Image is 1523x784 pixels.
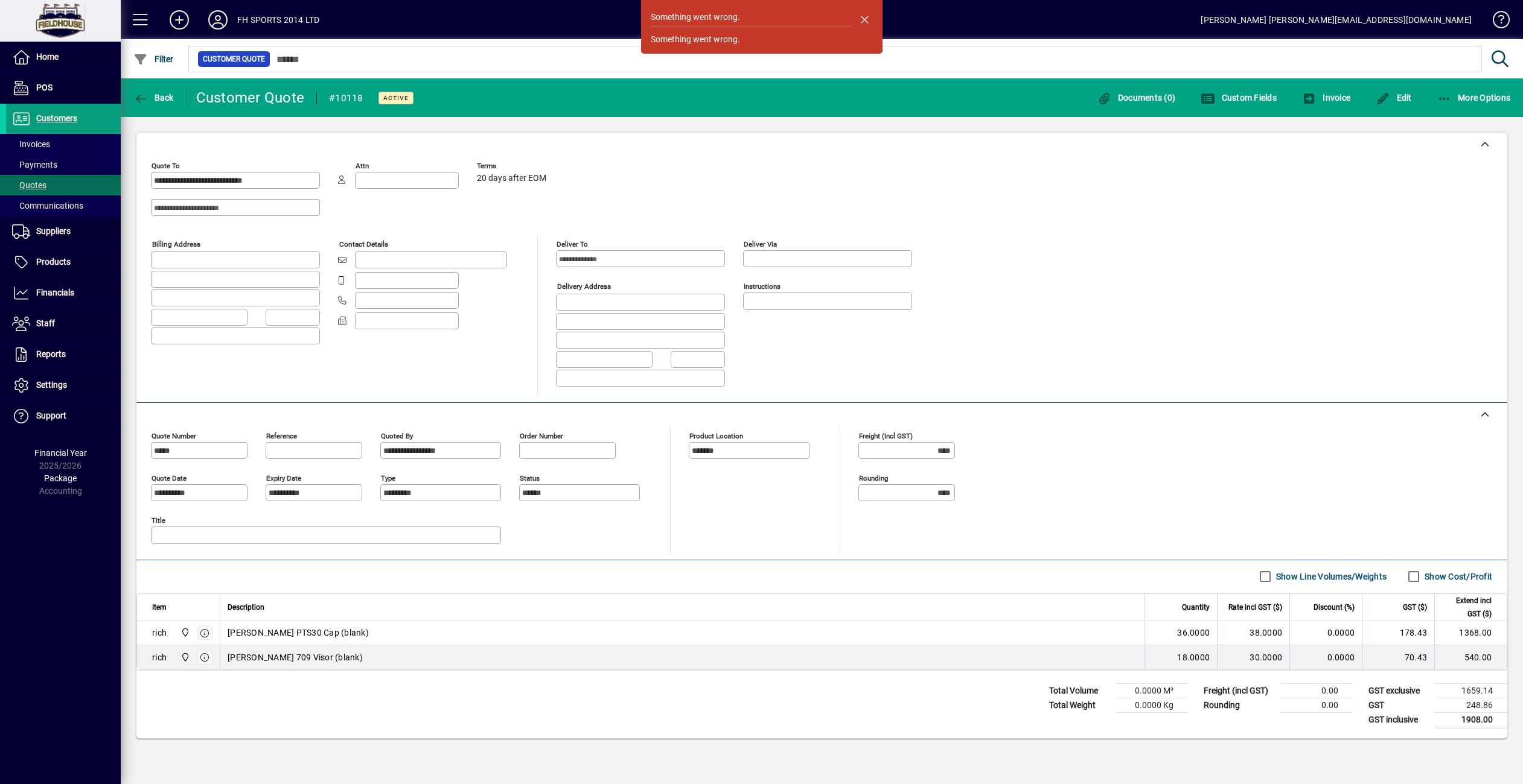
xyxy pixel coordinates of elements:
mat-label: Deliver via [744,240,777,248]
mat-label: Quote date [152,473,187,482]
div: #10118 [329,89,363,108]
a: Settings [6,370,121,400]
mat-label: Instructions [744,282,781,291]
span: Home [36,52,59,62]
span: Discount (%) [1314,601,1355,614]
span: Edit [1376,93,1412,103]
span: Back [133,93,174,103]
td: 0.0000 [1289,645,1362,669]
a: Home [6,42,121,72]
td: 178.43 [1362,621,1434,645]
td: 1368.00 [1434,621,1507,645]
td: Freight (incl GST) [1198,683,1280,698]
div: [PERSON_NAME] [PERSON_NAME][EMAIL_ADDRESS][DOMAIN_NAME] [1201,10,1472,30]
td: GST [1362,698,1435,712]
mat-label: Deliver To [557,240,588,248]
div: Customer Quote [196,88,305,107]
span: Package [44,473,77,483]
mat-label: Title [152,516,165,524]
mat-label: Rounding [859,473,888,482]
td: 1908.00 [1435,712,1507,727]
span: GST ($) [1403,601,1427,614]
span: Suppliers [36,226,71,236]
span: Customer Quote [203,53,265,65]
td: GST exclusive [1362,683,1435,698]
td: GST inclusive [1362,712,1435,727]
span: Terms [477,162,549,170]
span: Quantity [1182,601,1210,614]
span: [PERSON_NAME] PTS30 Cap (blank) [228,627,369,639]
span: Invoice [1302,93,1350,103]
span: 20 days after EOM [477,174,546,183]
span: Customers [36,113,77,123]
span: Communications [12,201,83,210]
span: Documents (0) [1097,93,1175,103]
button: More Options [1434,87,1514,109]
span: 18.0000 [1177,651,1210,663]
a: Products [6,247,121,277]
span: Description [228,601,264,614]
mat-label: Expiry date [266,473,301,482]
span: Financial Year [34,448,87,458]
span: Settings [36,380,67,390]
td: 1659.14 [1435,683,1507,698]
label: Show Line Volumes/Weights [1274,571,1387,583]
a: Invoices [6,134,121,154]
td: 248.86 [1435,698,1507,712]
span: POS [36,83,53,92]
td: 70.43 [1362,645,1434,669]
div: rich [152,627,167,639]
td: 540.00 [1434,645,1507,669]
a: Support [6,401,121,431]
td: Total Volume [1043,683,1116,698]
app-page-header-button: Back [121,87,187,109]
button: Invoice [1299,87,1353,109]
span: Support [36,411,66,420]
span: Custom Fields [1201,93,1277,103]
button: Custom Fields [1198,87,1280,109]
span: 36.0000 [1177,627,1210,639]
span: Item [152,601,167,614]
mat-label: Attn [356,162,369,170]
mat-label: Reference [266,431,297,440]
span: More Options [1437,93,1511,103]
mat-label: Product location [689,431,743,440]
mat-label: Type [381,473,395,482]
button: Add [160,9,199,31]
span: [PERSON_NAME] 709 Visor (blank) [228,651,363,663]
mat-label: Quoted by [381,431,413,440]
span: Staff [36,318,55,328]
span: Payments [12,160,57,169]
a: Reports [6,340,121,370]
td: Rounding [1198,698,1280,712]
td: 0.0000 [1289,621,1362,645]
a: Communications [6,195,121,216]
span: Filter [133,54,174,64]
mat-label: Freight (incl GST) [859,431,913,440]
td: 0.00 [1280,683,1353,698]
span: Rate incl GST ($) [1228,601,1282,614]
div: FH SPORTS 2014 LTD [237,10,319,30]
span: Products [36,257,71,267]
span: Active [383,94,409,102]
td: Total Weight [1043,698,1116,712]
button: Profile [199,9,237,31]
button: Back [130,87,177,109]
a: Quotes [6,175,121,195]
span: Invoices [12,139,50,149]
a: Financials [6,278,121,308]
a: Knowledge Base [1484,2,1508,42]
a: Payments [6,154,121,175]
mat-label: Order number [520,431,563,440]
a: POS [6,73,121,103]
span: Central [177,651,191,664]
mat-label: Quote number [152,431,196,440]
td: 0.0000 M³ [1116,683,1188,698]
span: Extend incl GST ($) [1442,594,1492,621]
mat-label: Status [520,473,540,482]
label: Show Cost/Profit [1422,571,1492,583]
div: 30.0000 [1225,651,1282,663]
a: Staff [6,309,121,339]
td: 0.0000 Kg [1116,698,1188,712]
div: 38.0000 [1225,627,1282,639]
